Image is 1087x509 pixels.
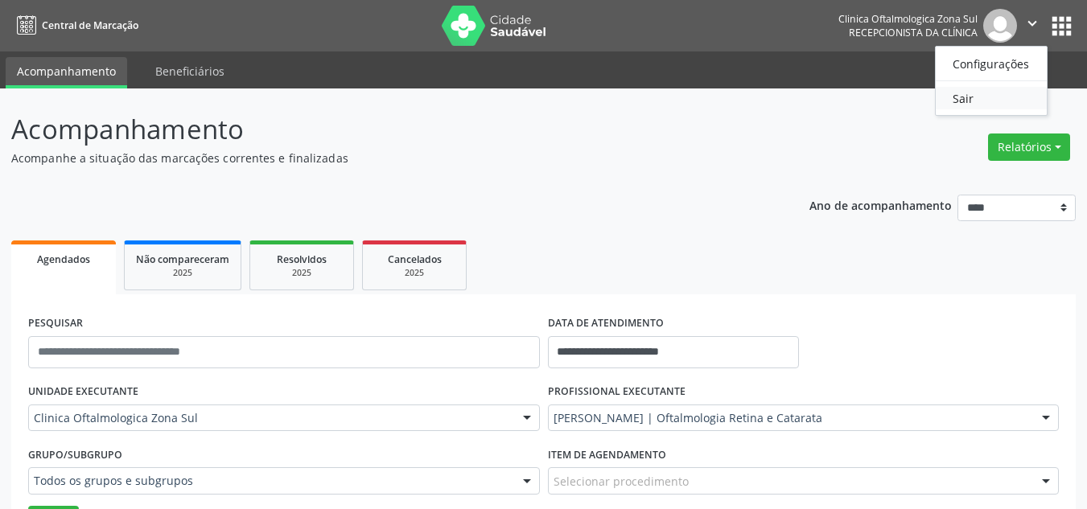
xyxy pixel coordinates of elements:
span: Não compareceram [136,252,229,266]
ul:  [935,46,1048,116]
div: 2025 [136,267,229,279]
span: [PERSON_NAME] | Oftalmologia Retina e Catarata [554,410,1027,426]
label: UNIDADE EXECUTANTE [28,380,138,404]
span: Resolvidos [277,252,327,266]
i:  [1023,14,1041,32]
span: Recepcionista da clínica [849,26,978,39]
label: DATA DE ATENDIMENTO [548,311,664,336]
span: Clinica Oftalmologica Zona Sul [34,410,507,426]
p: Acompanhe a situação das marcações correntes e finalizadas [11,150,756,166]
img: img [983,9,1017,43]
span: Selecionar procedimento [554,473,689,490]
label: PROFISSIONAL EXECUTANTE [548,380,686,404]
span: Todos os grupos e subgrupos [34,473,507,489]
div: Clinica Oftalmologica Zona Sul [838,12,978,26]
span: Central de Marcação [42,18,138,32]
p: Ano de acompanhamento [809,195,952,215]
div: 2025 [261,267,342,279]
a: Sair [936,87,1047,109]
label: Grupo/Subgrupo [28,442,122,467]
a: Beneficiários [144,57,236,85]
button:  [1017,9,1048,43]
div: 2025 [374,267,455,279]
span: Agendados [37,252,90,266]
a: Configurações [936,52,1047,75]
label: PESQUISAR [28,311,83,336]
label: Item de agendamento [548,442,666,467]
p: Acompanhamento [11,109,756,150]
a: Central de Marcação [11,12,138,39]
button: Relatórios [988,133,1070,161]
span: Cancelados [388,252,442,266]
a: Acompanhamento [6,57,127,88]
button: apps [1048,12,1076,40]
